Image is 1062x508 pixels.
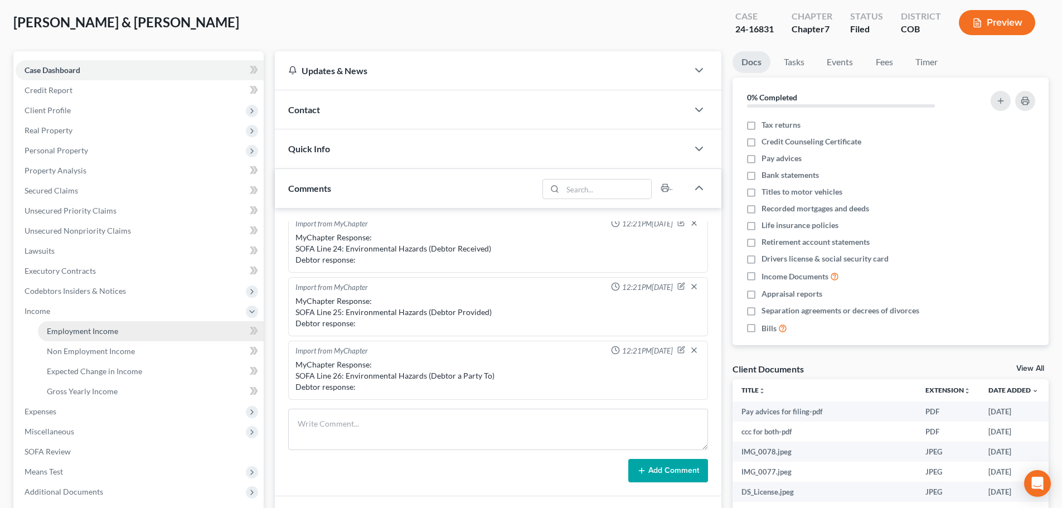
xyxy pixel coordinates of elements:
a: Property Analysis [16,161,264,181]
a: Gross Yearly Income [38,381,264,401]
span: SOFA Review [25,447,71,456]
a: Timer [906,51,947,73]
span: Income Documents [762,271,828,282]
span: Appraisal reports [762,288,822,299]
span: 12:21PM[DATE] [622,219,673,229]
span: Expenses [25,407,56,416]
span: Gross Yearly Income [47,386,118,396]
span: Case Dashboard [25,65,80,75]
span: Executory Contracts [25,266,96,275]
div: District [901,10,941,23]
input: Search... [563,180,652,199]
span: Real Property [25,125,72,135]
span: Unsecured Nonpriority Claims [25,226,131,235]
a: Unsecured Priority Claims [16,201,264,221]
div: COB [901,23,941,36]
a: Credit Report [16,80,264,100]
a: Lawsuits [16,241,264,261]
a: Executory Contracts [16,261,264,281]
td: [DATE] [979,422,1048,442]
span: Contact [288,104,320,115]
td: IMG_0078.jpeg [733,442,916,462]
span: 7 [825,23,830,34]
td: JPEG [916,442,979,462]
a: Employment Income [38,321,264,341]
strong: 0% Completed [747,93,797,102]
div: Open Intercom Messenger [1024,470,1051,497]
span: [PERSON_NAME] & [PERSON_NAME] [13,14,239,30]
span: Separation agreements or decrees of divorces [762,305,919,316]
a: Unsecured Nonpriority Claims [16,221,264,241]
div: Case [735,10,774,23]
a: Date Added expand_more [988,386,1039,394]
span: Expected Change in Income [47,366,142,376]
span: Means Test [25,467,63,476]
td: [DATE] [979,442,1048,462]
div: Status [850,10,883,23]
td: JPEG [916,482,979,502]
td: IMG_0077.jpeg [733,462,916,482]
a: Events [818,51,862,73]
td: [DATE] [979,482,1048,502]
span: Income [25,306,50,316]
div: Import from MyChapter [295,346,368,357]
span: 12:21PM[DATE] [622,346,673,356]
div: Import from MyChapter [295,282,368,293]
span: Quick Info [288,143,330,154]
td: Pay advices for filing-pdf [733,401,916,422]
span: Recorded mortgages and deeds [762,203,869,214]
td: DS_License.jpeg [733,482,916,502]
i: expand_more [1032,388,1039,394]
i: unfold_more [964,388,971,394]
td: JPEG [916,462,979,482]
a: Secured Claims [16,181,264,201]
span: Non Employment Income [47,346,135,356]
span: Miscellaneous [25,427,74,436]
div: Chapter [792,23,832,36]
div: MyChapter Response: SOFA Line 24: Environmental Hazards (Debtor Received) Debtor response: [295,232,701,265]
div: Import from MyChapter [295,219,368,230]
i: unfold_more [759,388,765,394]
span: Retirement account statements [762,236,870,248]
a: Extensionunfold_more [925,386,971,394]
span: Client Profile [25,105,71,115]
div: Updates & News [288,65,675,76]
span: Secured Claims [25,186,78,195]
span: Bills [762,323,777,334]
a: Fees [866,51,902,73]
span: Unsecured Priority Claims [25,206,117,215]
button: Preview [959,10,1035,35]
span: Comments [288,183,331,193]
a: SOFA Review [16,442,264,462]
div: 24-16831 [735,23,774,36]
span: Tax returns [762,119,801,130]
div: MyChapter Response: SOFA Line 26: Environmental Hazards (Debtor a Party To) Debtor response: [295,359,701,393]
a: Titleunfold_more [741,386,765,394]
span: Drivers license & social security card [762,253,889,264]
div: Filed [850,23,883,36]
span: Titles to motor vehicles [762,186,842,197]
span: Codebtors Insiders & Notices [25,286,126,296]
span: Credit Report [25,85,72,95]
span: 12:21PM[DATE] [622,282,673,293]
td: [DATE] [979,401,1048,422]
td: [DATE] [979,462,1048,482]
button: Add Comment [628,459,708,482]
td: PDF [916,401,979,422]
a: Case Dashboard [16,60,264,80]
span: Lawsuits [25,246,55,255]
span: Bank statements [762,170,819,181]
span: Pay advices [762,153,802,164]
a: Expected Change in Income [38,361,264,381]
td: PDF [916,422,979,442]
td: ccc for both-pdf [733,422,916,442]
div: MyChapter Response: SOFA Line 25: Environmental Hazards (Debtor Provided) Debtor response: [295,296,701,329]
span: Property Analysis [25,166,86,175]
div: Chapter [792,10,832,23]
span: Employment Income [47,326,118,336]
a: View All [1016,365,1044,372]
div: Client Documents [733,363,804,375]
a: Docs [733,51,770,73]
span: Credit Counseling Certificate [762,136,861,147]
span: Additional Documents [25,487,103,496]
